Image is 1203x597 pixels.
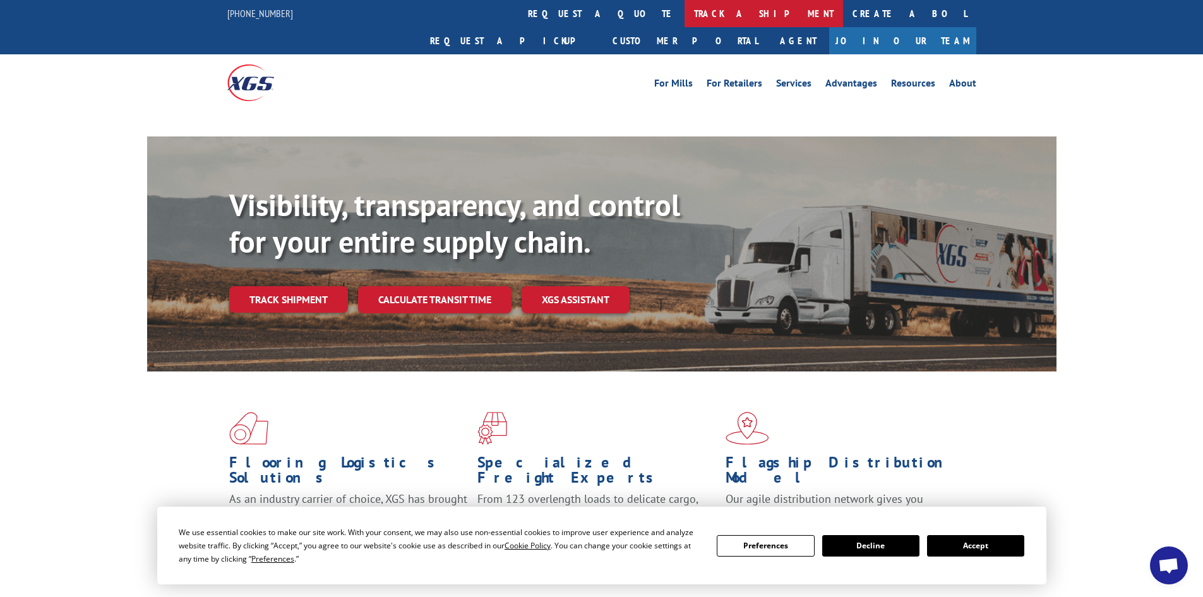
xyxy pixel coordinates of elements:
[477,491,716,548] p: From 123 overlength loads to delicate cargo, our experienced staff knows the best way to move you...
[767,27,829,54] a: Agent
[227,7,293,20] a: [PHONE_NUMBER]
[776,78,811,92] a: Services
[822,535,919,557] button: Decline
[726,455,964,491] h1: Flagship Distribution Model
[707,78,762,92] a: For Retailers
[229,185,680,261] b: Visibility, transparency, and control for your entire supply chain.
[654,78,693,92] a: For Mills
[157,507,1046,584] div: Cookie Consent Prompt
[477,412,507,445] img: xgs-icon-focused-on-flooring-red
[927,535,1024,557] button: Accept
[229,412,268,445] img: xgs-icon-total-supply-chain-intelligence-red
[726,491,958,521] span: Our agile distribution network gives you nationwide inventory management on demand.
[358,286,512,313] a: Calculate transit time
[229,491,467,536] span: As an industry carrier of choice, XGS has brought innovation and dedication to flooring logistics...
[891,78,935,92] a: Resources
[522,286,630,313] a: XGS ASSISTANT
[825,78,877,92] a: Advantages
[477,455,716,491] h1: Specialized Freight Experts
[1150,546,1188,584] div: Open chat
[505,540,551,551] span: Cookie Policy
[717,535,814,557] button: Preferences
[829,27,976,54] a: Join Our Team
[229,455,468,491] h1: Flooring Logistics Solutions
[229,286,348,313] a: Track shipment
[603,27,767,54] a: Customer Portal
[949,78,976,92] a: About
[726,412,769,445] img: xgs-icon-flagship-distribution-model-red
[179,526,702,565] div: We use essential cookies to make our site work. With your consent, we may also use non-essential ...
[251,553,294,564] span: Preferences
[421,27,603,54] a: Request a pickup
